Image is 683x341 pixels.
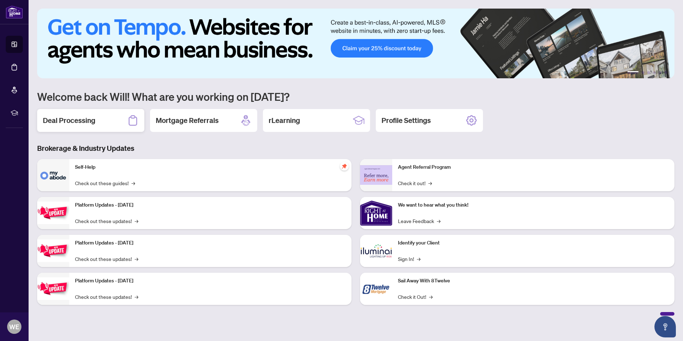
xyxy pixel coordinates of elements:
p: Platform Updates - [DATE] [75,201,346,209]
a: Sign In!→ [398,255,420,263]
span: WE [9,322,19,332]
button: 1 [627,71,639,74]
img: Platform Updates - July 8, 2025 [37,239,69,262]
span: → [131,179,135,187]
span: pushpin [340,162,349,170]
h2: Mortgage Referrals [156,115,219,125]
a: Check out these updates!→ [75,293,138,301]
h3: Brokerage & Industry Updates [37,143,674,153]
button: 5 [659,71,662,74]
a: Check it out!→ [398,179,432,187]
button: 2 [642,71,644,74]
button: 6 [664,71,667,74]
h2: rLearning [269,115,300,125]
span: → [429,293,433,301]
span: → [135,293,138,301]
h2: Deal Processing [43,115,95,125]
img: Agent Referral Program [360,165,392,185]
p: We want to hear what you think! [398,201,669,209]
p: Platform Updates - [DATE] [75,277,346,285]
a: Leave Feedback→ [398,217,440,225]
a: Check out these updates!→ [75,217,138,225]
img: Platform Updates - June 23, 2025 [37,277,69,300]
a: Check it Out!→ [398,293,433,301]
img: We want to hear what you think! [360,197,392,229]
img: Self-Help [37,159,69,191]
img: Sail Away With 8Twelve [360,273,392,305]
span: → [135,217,138,225]
button: 3 [647,71,650,74]
p: Platform Updates - [DATE] [75,239,346,247]
a: Check out these updates!→ [75,255,138,263]
span: → [135,255,138,263]
img: Platform Updates - July 21, 2025 [37,202,69,224]
p: Self-Help [75,163,346,171]
a: Check out these guides!→ [75,179,135,187]
h1: Welcome back Will! What are you working on [DATE]? [37,90,674,103]
p: Sail Away With 8Twelve [398,277,669,285]
p: Identify your Client [398,239,669,247]
h2: Profile Settings [382,115,431,125]
span: → [437,217,440,225]
img: logo [6,5,23,19]
p: Agent Referral Program [398,163,669,171]
img: Identify your Client [360,235,392,267]
img: Slide 0 [37,9,674,78]
button: 4 [653,71,656,74]
span: → [417,255,420,263]
span: → [428,179,432,187]
button: Open asap [654,316,676,337]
